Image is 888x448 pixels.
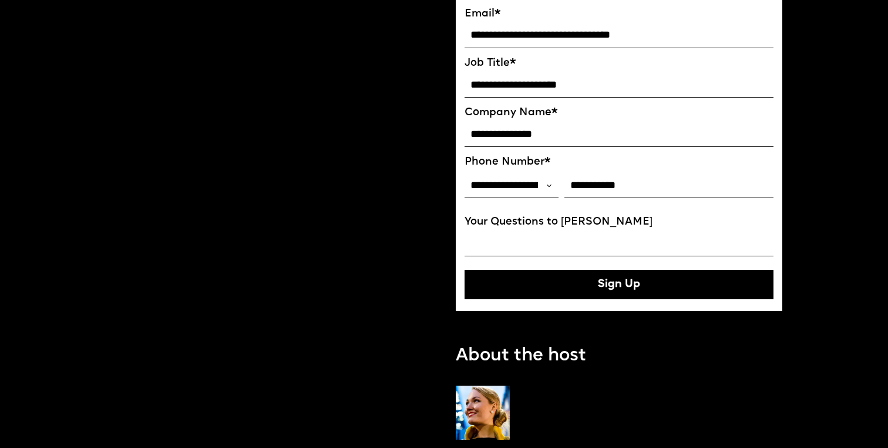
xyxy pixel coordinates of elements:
label: Job Title [465,57,773,70]
button: Sign Up [465,270,773,299]
label: Your Questions to [PERSON_NAME] [465,216,773,229]
label: Email [465,8,773,21]
label: Company Name [465,106,773,119]
label: Phone Number [465,156,773,169]
p: About the host [456,344,586,369]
